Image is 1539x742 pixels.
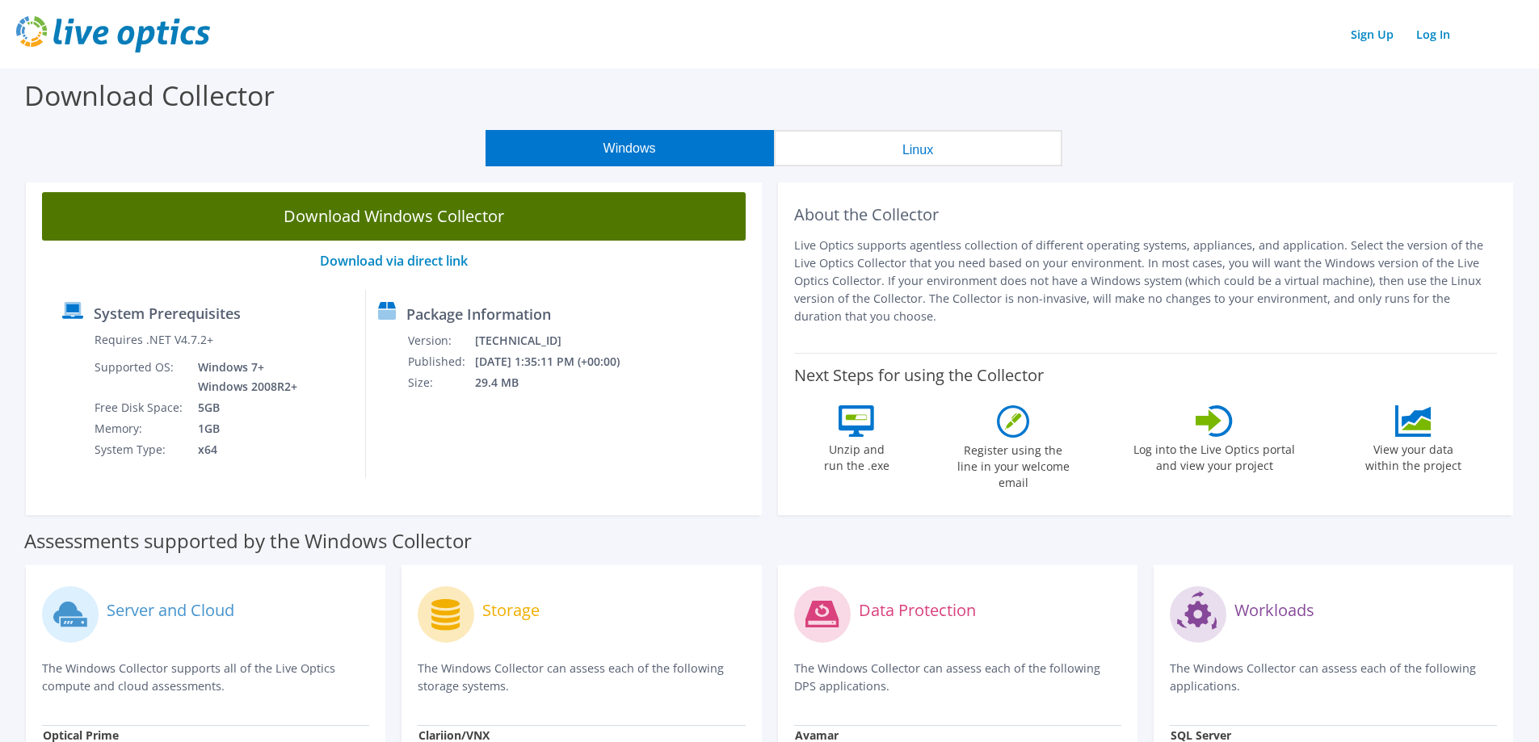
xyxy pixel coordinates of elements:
[1343,23,1402,46] a: Sign Up
[474,330,641,351] td: [TECHNICAL_ID]
[952,438,1074,491] label: Register using the line in your welcome email
[42,192,746,241] a: Download Windows Collector
[794,237,1498,325] p: Live Optics supports agentless collection of different operating systems, appliances, and applica...
[1170,660,1497,695] p: The Windows Collector can assess each of the following applications.
[1408,23,1458,46] a: Log In
[794,205,1498,224] h2: About the Collector
[94,357,186,397] td: Supported OS:
[186,418,301,439] td: 1GB
[1234,602,1314,618] label: Workloads
[774,130,1062,166] button: Linux
[107,602,234,618] label: Server and Cloud
[42,660,369,695] p: The Windows Collector supports all of the Live Optics compute and cloud assessments.
[186,439,301,460] td: x64
[95,332,213,348] label: Requires .NET V4.7.2+
[94,439,186,460] td: System Type:
[859,602,976,618] label: Data Protection
[94,305,241,321] label: System Prerequisites
[16,16,210,52] img: live_optics_svg.svg
[94,418,186,439] td: Memory:
[24,533,472,549] label: Assessments supported by the Windows Collector
[94,397,186,418] td: Free Disk Space:
[186,357,301,397] td: Windows 7+ Windows 2008R2+
[794,366,1044,385] label: Next Steps for using the Collector
[819,437,894,474] label: Unzip and run the .exe
[482,602,540,618] label: Storage
[418,660,745,695] p: The Windows Collector can assess each of the following storage systems.
[1133,437,1296,474] label: Log into the Live Optics portal and view your project
[320,252,468,270] a: Download via direct link
[407,351,474,372] td: Published:
[486,130,774,166] button: Windows
[474,372,641,393] td: 29.4 MB
[24,77,275,114] label: Download Collector
[186,397,301,418] td: 5GB
[1355,437,1471,474] label: View your data within the project
[794,660,1121,695] p: The Windows Collector can assess each of the following DPS applications.
[474,351,641,372] td: [DATE] 1:35:11 PM (+00:00)
[407,372,474,393] td: Size:
[406,306,551,322] label: Package Information
[407,330,474,351] td: Version:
